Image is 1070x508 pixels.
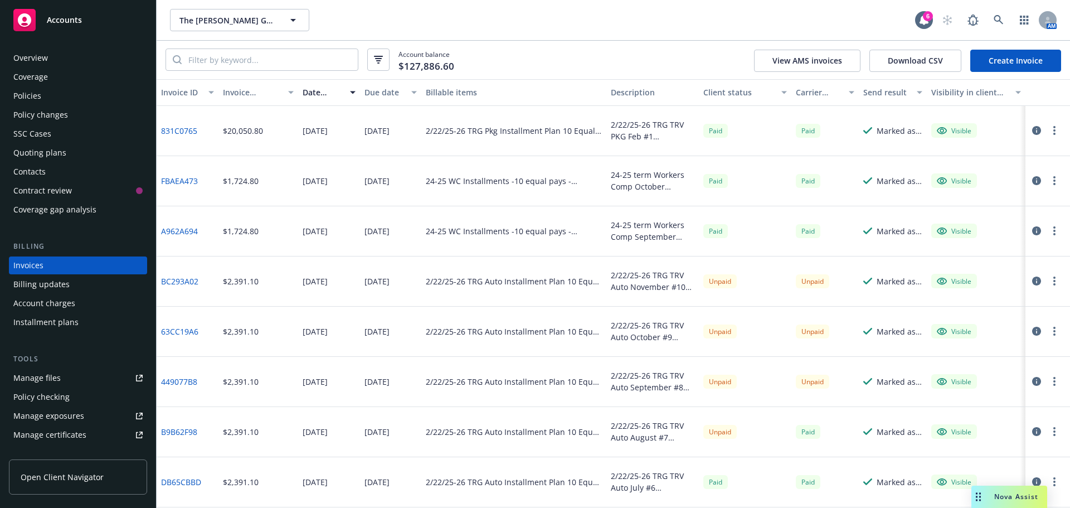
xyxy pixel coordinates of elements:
div: Billing updates [13,275,70,293]
div: Marked as sent [877,175,922,187]
div: $2,391.10 [223,376,259,388]
div: Invoice amount [223,86,282,98]
a: 831C0765 [161,125,197,137]
div: Paid [703,224,728,238]
div: SSC Cases [13,125,51,143]
div: Drag to move [971,486,985,508]
a: Create Invoice [970,50,1061,72]
div: [DATE] [303,376,328,388]
div: [DATE] [303,225,328,237]
div: [DATE] [303,426,328,438]
div: 2/22/25-26 TRG Auto Installment Plan 10 Equal Pays - Installment 10 [426,275,602,287]
button: View AMS invoices [754,50,860,72]
div: Billable items [426,86,602,98]
div: [DATE] [364,326,390,337]
button: Client status [699,79,791,106]
div: 2/22/25-26 TRG Auto Installment Plan 10 Equal Pays - Installment 9 [426,326,602,337]
a: Policy checking [9,388,147,406]
div: Installment plans [13,313,79,331]
button: The [PERSON_NAME] Group of Companies [170,9,309,31]
div: Policy checking [13,388,70,406]
span: Paid [703,124,728,138]
div: 2/22/25-26 TRG TRV Auto September #8 installment [611,370,694,393]
a: Installment plans [9,313,147,331]
div: 24-25 WC Installments -10 equal pays - Installment 4 [426,225,602,237]
span: $127,886.60 [398,59,454,74]
div: 24-25 term Workers Comp October Installment [611,169,694,192]
div: Contacts [13,163,46,181]
input: Filter by keyword... [182,49,358,70]
div: 2/22/25-26 TRG TRV Auto November #10 installment [611,269,694,293]
div: 2/22/25-26 TRG TRV Auto July #6 installment [611,470,694,494]
a: 63CC19A6 [161,326,198,337]
div: Visible [937,226,971,236]
div: 6 [923,11,933,21]
div: Paid [796,224,820,238]
div: Billing [9,241,147,252]
a: 449077B8 [161,376,197,388]
div: 2/22/25-26 TRG Auto Installment Plan 10 Equal Pays - Installment 6 [426,476,602,488]
span: Paid [796,425,820,439]
div: [DATE] [364,175,390,187]
div: Marked as sent [877,426,922,438]
a: Report a Bug [962,9,984,31]
div: Paid [796,174,820,188]
div: [DATE] [364,125,390,137]
button: Nova Assist [971,486,1047,508]
div: Manage exposures [13,407,84,425]
a: Coverage [9,68,147,86]
div: Description [611,86,694,98]
div: $1,724.80 [223,175,259,187]
div: 2/22/25-26 TRG TRV PKG Feb #1 installment [611,119,694,142]
a: Contract review [9,182,147,200]
div: [DATE] [303,476,328,488]
div: [DATE] [303,175,328,187]
div: Marked as sent [877,326,922,337]
span: Paid [796,475,820,489]
div: Coverage gap analysis [13,201,96,219]
a: Manage certificates [9,426,147,444]
div: 24-25 WC Installments -10 equal pays - Installment 5 [426,175,602,187]
button: Invoice ID [157,79,218,106]
a: Quoting plans [9,144,147,162]
div: Unpaid [796,325,829,338]
div: Account charges [13,294,75,312]
div: Due date [364,86,405,98]
div: Paid [796,124,820,138]
div: [DATE] [364,476,390,488]
div: Tools [9,354,147,365]
div: 24-25 term Workers Comp September Installment [611,219,694,243]
a: SSC Cases [9,125,147,143]
div: 2/22/25-26 TRG Auto Installment Plan 10 Equal Pays - Installment 8 [426,376,602,388]
div: Manage claims [13,445,70,463]
button: Visibility in client dash [927,79,1025,106]
div: Visible [937,276,971,286]
div: [DATE] [303,326,328,337]
div: Invoices [13,257,43,274]
div: [DATE] [364,426,390,438]
div: Marked as sent [877,275,922,287]
div: Visible [937,477,971,487]
div: Manage files [13,369,61,387]
div: Marked as sent [877,225,922,237]
div: Unpaid [796,274,829,288]
div: Marked as sent [877,125,922,137]
span: Account balance [398,50,454,70]
a: Invoices [9,257,147,274]
div: Visible [937,326,971,336]
a: Search [988,9,1010,31]
div: Coverage [13,68,48,86]
div: Manage certificates [13,426,86,444]
a: DB65CBBD [161,476,201,488]
div: Policy changes [13,106,68,124]
div: Quoting plans [13,144,66,162]
div: Carrier status [796,86,843,98]
div: [DATE] [364,275,390,287]
span: Nova Assist [994,492,1038,501]
div: $1,724.80 [223,225,259,237]
div: [DATE] [303,275,328,287]
div: Client status [703,86,775,98]
button: Description [606,79,699,106]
